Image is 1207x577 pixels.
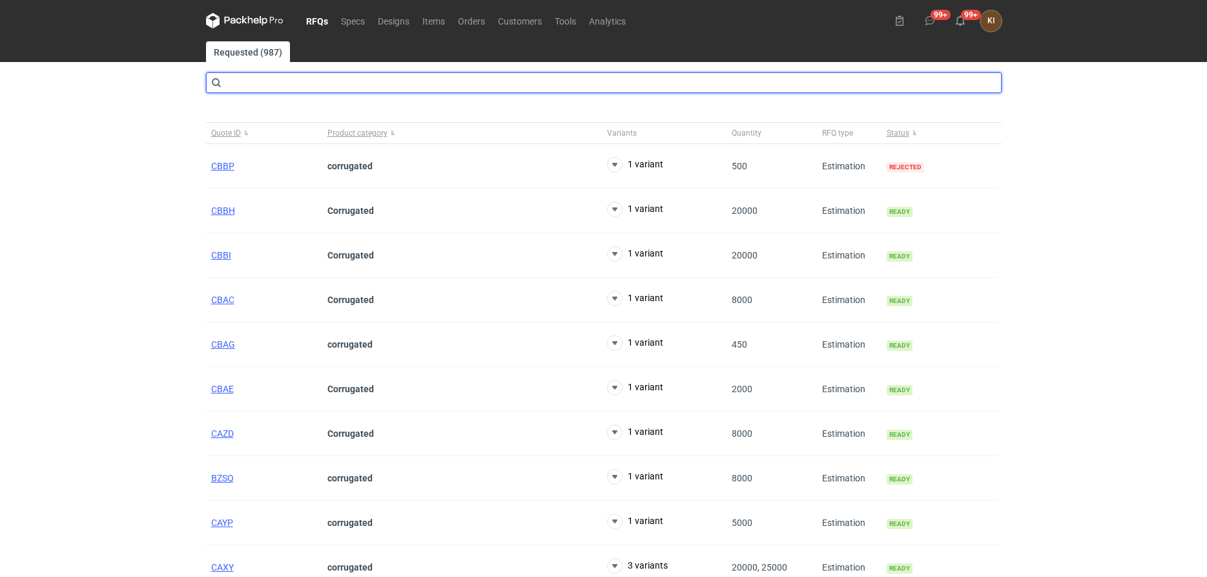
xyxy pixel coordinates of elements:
[887,341,913,351] span: Ready
[211,518,233,528] a: CAYP
[887,251,913,262] span: Ready
[211,205,235,216] a: CBBH
[882,123,998,143] button: Status
[607,291,663,306] button: 1 variant
[887,430,913,440] span: Ready
[206,13,284,28] svg: Packhelp Pro
[211,128,241,138] span: Quote ID
[980,10,1002,32] div: Karolina Idkowiak
[607,380,663,395] button: 1 variant
[211,384,234,394] a: CBAE
[817,278,882,322] div: Estimation
[607,202,663,217] button: 1 variant
[211,562,234,572] a: CAXY
[607,128,637,138] span: Variants
[211,250,231,260] a: CBBI
[817,189,882,233] div: Estimation
[607,558,668,574] button: 3 variants
[887,296,913,306] span: Ready
[607,335,663,351] button: 1 variant
[817,144,882,189] div: Estimation
[887,207,913,217] span: Ready
[817,367,882,412] div: Estimation
[732,161,747,171] span: 500
[211,428,234,439] a: CAZD
[817,456,882,501] div: Estimation
[327,428,374,439] strong: Corrugated
[211,473,234,483] a: BZSQ
[817,233,882,278] div: Estimation
[300,13,335,28] a: RFQs
[327,473,373,483] strong: corrugated
[732,250,758,260] span: 20000
[327,384,374,394] strong: Corrugated
[887,162,924,173] span: Rejected
[607,246,663,262] button: 1 variant
[732,128,761,138] span: Quantity
[920,10,940,31] button: 99+
[211,161,234,171] a: CBBP
[887,563,913,574] span: Ready
[607,514,663,529] button: 1 variant
[206,41,290,62] a: Requested (987)
[327,339,373,350] strong: corrugated
[416,13,451,28] a: Items
[327,518,373,528] strong: corrugated
[887,128,909,138] span: Status
[327,295,374,305] strong: Corrugated
[887,385,913,395] span: Ready
[371,13,416,28] a: Designs
[335,13,371,28] a: Specs
[732,428,752,439] span: 8000
[327,161,373,171] strong: corrugated
[548,13,583,28] a: Tools
[822,128,853,138] span: RFQ type
[732,518,752,528] span: 5000
[950,10,971,31] button: 99+
[327,205,374,216] strong: Corrugated
[980,10,1002,32] button: KI
[607,425,663,440] button: 1 variant
[817,322,882,367] div: Estimation
[732,473,752,483] span: 8000
[327,128,387,138] span: Product category
[211,339,235,350] a: CBAG
[732,205,758,216] span: 20000
[327,250,374,260] strong: Corrugated
[887,474,913,485] span: Ready
[327,562,373,572] strong: corrugated
[607,469,663,485] button: 1 variant
[732,295,752,305] span: 8000
[732,339,747,350] span: 450
[732,384,752,394] span: 2000
[211,295,234,305] a: CBAC
[451,13,491,28] a: Orders
[817,412,882,456] div: Estimation
[817,501,882,545] div: Estimation
[732,562,787,572] span: 20000, 25000
[607,157,663,173] button: 1 variant
[322,123,602,143] button: Product category
[583,13,632,28] a: Analytics
[491,13,548,28] a: Customers
[206,123,322,143] button: Quote ID
[887,519,913,529] span: Ready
